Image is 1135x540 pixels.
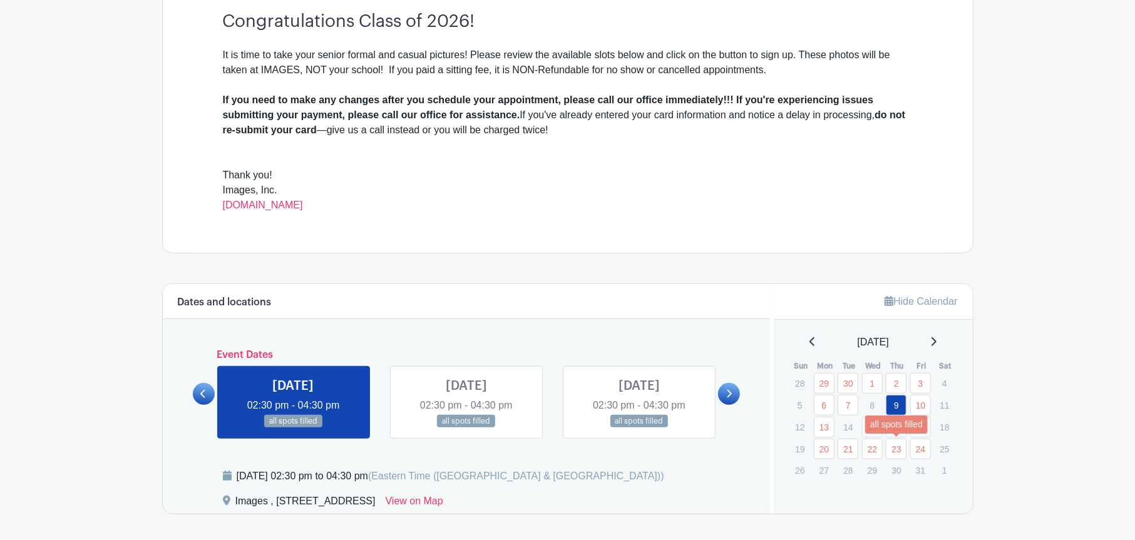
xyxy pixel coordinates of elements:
a: 30 [838,373,858,394]
a: 29 [814,373,835,394]
p: 1 [934,461,955,480]
p: 5 [789,395,810,415]
p: 30 [886,461,906,480]
a: 7 [838,395,858,415]
a: 10 [910,395,931,415]
a: [DOMAIN_NAME] [223,200,303,210]
p: 26 [789,461,810,480]
a: View on Map [386,494,443,514]
a: 13 [814,417,835,437]
div: If you've already entered your card information and notice a delay in processing, —give us a call... [223,93,913,138]
a: 21 [838,439,858,459]
strong: If you need to make any changes after you schedule your appointment, please call our office immed... [223,94,874,120]
h6: Event Dates [215,349,719,361]
span: [DATE] [858,335,889,350]
a: 3 [910,373,931,394]
p: 4 [934,374,955,393]
p: 18 [934,417,955,437]
p: 19 [789,439,810,459]
p: 28 [789,374,810,393]
th: Wed [861,360,886,372]
p: 8 [862,395,883,415]
a: 20 [814,439,835,459]
p: 14 [838,417,858,437]
p: 11 [934,395,955,415]
a: 1 [862,373,883,394]
div: It is time to take your senior formal and casual pictures! Please review the available slots belo... [223,48,913,78]
div: Images , [STREET_ADDRESS] [235,494,376,514]
th: Thu [885,360,910,372]
p: 31 [910,461,931,480]
th: Fri [910,360,934,372]
a: 2 [886,373,906,394]
a: 6 [814,395,835,415]
div: all spots filled [865,415,928,434]
a: 23 [886,439,906,459]
div: [DATE] 02:30 pm to 04:30 pm [237,469,664,484]
p: 29 [862,461,883,480]
strong: do not re-submit your card [223,110,906,135]
th: Mon [813,360,838,372]
div: Images, Inc. [223,183,913,213]
a: 22 [862,439,883,459]
th: Sun [789,360,813,372]
h6: Dates and locations [178,297,272,308]
th: Sat [933,360,958,372]
p: 27 [814,461,835,480]
a: Hide Calendar [885,296,957,307]
div: Thank you! [223,168,913,183]
a: 9 [886,395,906,415]
h3: Congratulations Class of 2026! [223,11,913,33]
th: Tue [837,360,861,372]
a: 24 [910,439,931,459]
p: 28 [838,461,858,480]
span: (Eastern Time ([GEOGRAPHIC_DATA] & [GEOGRAPHIC_DATA])) [368,471,664,481]
p: 25 [934,439,955,459]
p: 12 [789,417,810,437]
a: 15 [862,417,883,437]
